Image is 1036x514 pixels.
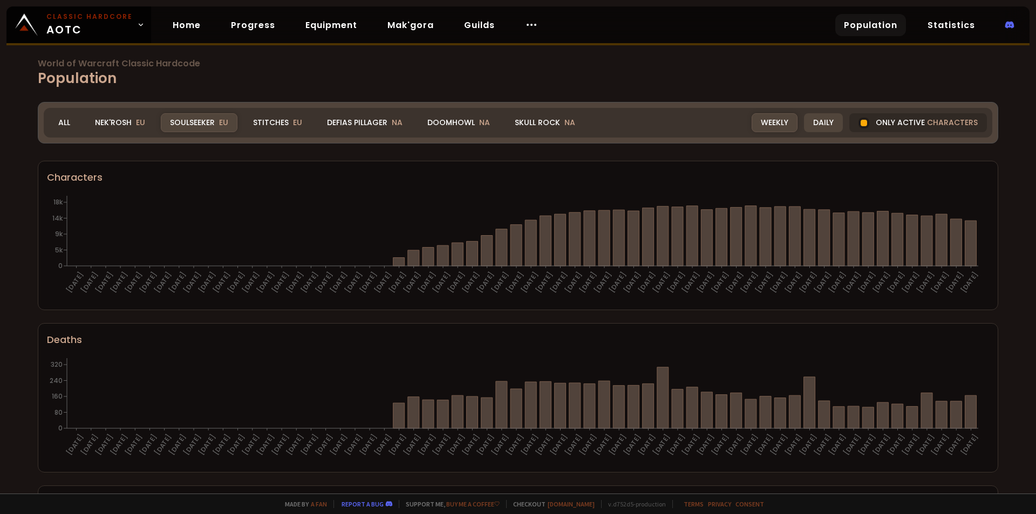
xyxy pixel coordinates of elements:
[849,113,987,132] div: Only active
[46,12,133,22] small: Classic Hardcore
[372,270,393,294] text: [DATE]
[55,229,63,238] tspan: 9k
[592,433,614,457] text: [DATE]
[885,433,906,457] text: [DATE]
[578,433,599,457] text: [DATE]
[343,270,364,294] text: [DATE]
[358,433,379,457] text: [DATE]
[842,433,863,457] text: [DATE]
[94,270,115,294] text: [DATE]
[58,423,63,433] tspan: 0
[915,433,936,457] text: [DATE]
[564,117,575,128] span: NA
[548,270,569,294] text: [DATE]
[270,270,291,294] text: [DATE]
[47,170,989,184] div: Characters
[278,500,327,508] span: Made by
[735,500,764,508] a: Consent
[94,433,115,457] text: [DATE]
[299,270,320,294] text: [DATE]
[666,433,687,457] text: [DATE]
[284,433,305,457] text: [DATE]
[401,433,422,457] text: [DATE]
[379,14,442,36] a: Mak'gora
[54,408,63,417] tspan: 80
[651,270,672,294] text: [DATE]
[313,433,335,457] text: [DATE]
[152,270,173,294] text: [DATE]
[297,14,366,36] a: Equipment
[270,433,291,457] text: [DATE]
[724,270,745,294] text: [DATE]
[506,113,584,132] div: Skull Rock
[55,245,63,255] tspan: 5k
[6,6,151,43] a: Classic HardcoreAOTC
[856,270,877,294] text: [DATE]
[519,270,540,294] text: [DATE]
[64,433,85,457] text: [DATE]
[505,433,526,457] text: [DATE]
[358,270,379,294] text: [DATE]
[871,270,892,294] text: [DATE]
[695,433,716,457] text: [DATE]
[293,117,302,128] span: EU
[490,433,511,457] text: [DATE]
[768,270,789,294] text: [DATE]
[318,113,412,132] div: Defias Pillager
[804,113,843,132] div: Daily
[783,433,804,457] text: [DATE]
[930,270,951,294] text: [DATE]
[211,433,232,457] text: [DATE]
[219,117,228,128] span: EU
[51,360,63,369] tspan: 320
[299,433,320,457] text: [DATE]
[607,433,628,457] text: [DATE]
[79,270,100,294] text: [DATE]
[739,433,760,457] text: [DATE]
[636,433,657,457] text: [DATE]
[164,14,209,36] a: Home
[578,270,599,294] text: [DATE]
[343,433,364,457] text: [DATE]
[313,270,335,294] text: [DATE]
[601,500,666,508] span: v. d752d5 - production
[418,113,499,132] div: Doomhowl
[161,113,237,132] div: Soulseeker
[329,433,350,457] text: [DATE]
[342,500,384,508] a: Report a bug
[812,270,833,294] text: [DATE]
[475,433,496,457] text: [DATE]
[58,261,63,270] tspan: 0
[167,433,188,457] text: [DATE]
[798,433,819,457] text: [DATE]
[329,270,350,294] text: [DATE]
[475,270,496,294] text: [DATE]
[959,270,980,294] text: [DATE]
[710,433,731,457] text: [DATE]
[798,270,819,294] text: [DATE]
[431,433,452,457] text: [DATE]
[38,59,998,68] span: World of Warcraft Classic Hardcode
[138,270,159,294] text: [DATE]
[255,270,276,294] text: [DATE]
[680,270,701,294] text: [DATE]
[399,500,500,508] span: Support me,
[38,59,998,89] h1: Population
[244,113,311,132] div: Stitches
[944,270,965,294] text: [DATE]
[52,214,63,223] tspan: 14k
[871,433,892,457] text: [DATE]
[919,14,984,36] a: Statistics
[455,14,503,36] a: Guilds
[490,270,511,294] text: [DATE]
[752,113,798,132] div: Weekly
[548,433,569,457] text: [DATE]
[842,270,863,294] text: [DATE]
[255,433,276,457] text: [DATE]
[182,433,203,457] text: [DATE]
[460,270,481,294] text: [DATE]
[680,433,701,457] text: [DATE]
[739,270,760,294] text: [DATE]
[754,270,775,294] text: [DATE]
[53,197,63,207] tspan: 18k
